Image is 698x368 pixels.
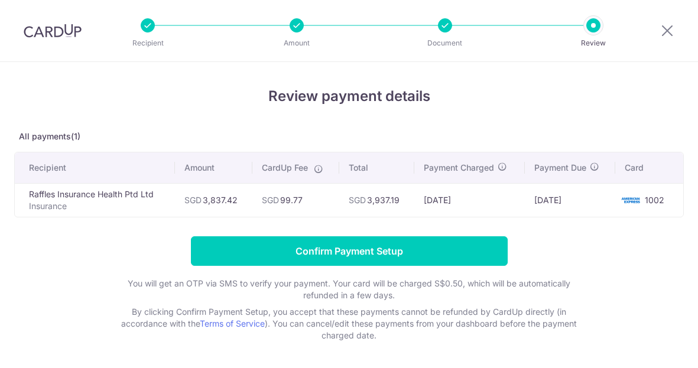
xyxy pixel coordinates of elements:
td: 99.77 [252,183,339,217]
td: [DATE] [414,183,525,217]
p: Recipient [104,37,191,49]
p: By clicking Confirm Payment Setup, you accept that these payments cannot be refunded by CardUp di... [113,306,586,341]
th: Recipient [15,152,175,183]
td: 3,837.42 [175,183,253,217]
p: Document [401,37,489,49]
h4: Review payment details [14,86,684,107]
p: Amount [253,37,340,49]
th: Total [339,152,414,183]
input: Confirm Payment Setup [191,236,508,266]
a: Terms of Service [200,318,265,328]
img: CardUp [24,24,82,38]
p: All payments(1) [14,131,684,142]
span: SGD [349,195,366,205]
th: Card [615,152,683,183]
p: Review [550,37,637,49]
span: SGD [262,195,279,205]
td: [DATE] [525,183,615,217]
span: SGD [184,195,202,205]
p: Insurance [29,200,165,212]
span: Payment Charged [424,162,494,174]
span: Payment Due [534,162,586,174]
iframe: Opens a widget where you can find more information [622,333,686,362]
td: 3,937.19 [339,183,414,217]
span: 1002 [645,195,664,205]
img: <span class="translation_missing" title="translation missing: en.account_steps.new_confirm_form.b... [619,193,642,207]
td: Raffles Insurance Health Ptd Ltd [15,183,175,217]
p: You will get an OTP via SMS to verify your payment. Your card will be charged S$0.50, which will ... [113,278,586,301]
th: Amount [175,152,253,183]
span: CardUp Fee [262,162,308,174]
